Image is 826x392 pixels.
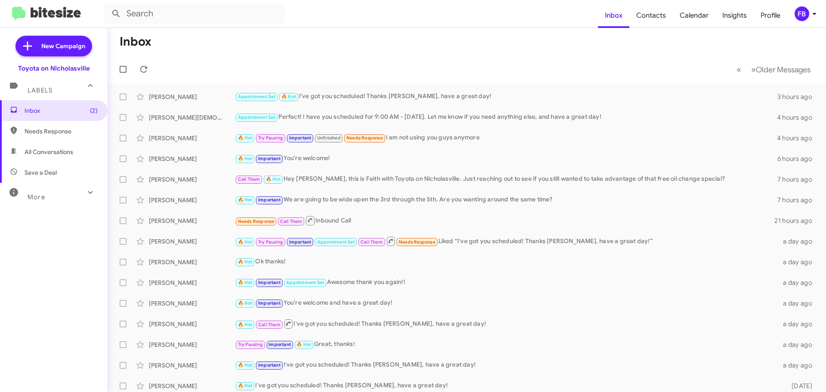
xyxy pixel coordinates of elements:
div: I am not using you guys anymore [235,133,777,143]
span: Older Messages [756,65,811,74]
div: a day ago [778,258,819,266]
div: [PERSON_NAME] [149,216,235,225]
span: 🔥 Hot [238,135,253,141]
div: Toyota on Nicholasville [18,64,90,73]
span: Call Them [238,176,260,182]
div: 4 hours ago [777,134,819,142]
span: 🔥 Hot [238,383,253,389]
span: 🔥 Hot [238,362,253,368]
span: Important [258,300,280,306]
div: [PERSON_NAME] [149,237,235,246]
span: 🔥 Hot [296,342,311,347]
div: [PERSON_NAME] [149,299,235,308]
span: Inbox [25,106,98,115]
span: 🔥 Hot [238,280,253,285]
div: 7 hours ago [777,196,819,204]
span: New Campaign [41,42,85,50]
button: FB [787,6,817,21]
div: Ok thanks! [235,257,778,267]
span: 🔥 Hot [238,322,253,327]
span: 🔥 Hot [238,239,253,245]
span: Needs Response [238,219,274,224]
div: [DATE] [778,382,819,390]
span: Important [258,156,280,161]
span: Needs Response [346,135,383,141]
span: Appointment Set [317,239,355,245]
span: Try Pausing [258,135,283,141]
span: 🔥 Hot [238,300,253,306]
span: Needs Response [399,239,435,245]
span: More [28,193,45,201]
span: Important [289,135,311,141]
a: Inbox [598,3,629,28]
div: [PERSON_NAME] [149,320,235,328]
div: a day ago [778,320,819,328]
a: New Campaign [15,36,92,56]
div: [PERSON_NAME] [149,382,235,390]
div: 21 hours ago [774,216,819,225]
span: Call Them [361,239,383,245]
span: (2) [90,106,98,115]
div: [PERSON_NAME] [149,93,235,101]
div: 3 hours ago [777,93,819,101]
div: [PERSON_NAME] [149,196,235,204]
div: 4 hours ago [777,113,819,122]
div: I've got you scheduled! Thanks [PERSON_NAME], have a great day! [235,360,778,370]
div: [PERSON_NAME][DEMOGRAPHIC_DATA] [149,113,235,122]
a: Contacts [629,3,673,28]
div: 7 hours ago [777,175,819,184]
button: Next [746,61,816,78]
div: [PERSON_NAME] [149,278,235,287]
div: Great, thanks! [235,340,778,349]
div: I've got you scheduled! Thanks [PERSON_NAME], have a great day! [235,318,778,329]
div: a day ago [778,340,819,349]
div: You're welcome and have a great day! [235,298,778,308]
a: Calendar [673,3,715,28]
span: Unfinished [317,135,341,141]
span: Call Them [258,322,280,327]
div: a day ago [778,299,819,308]
span: Important [258,197,280,203]
div: [PERSON_NAME] [149,258,235,266]
span: 🔥 Hot [238,259,253,265]
span: Important [289,239,311,245]
span: 🔥 Hot [266,176,280,182]
span: Appointment Set [238,94,276,99]
div: I've got you scheduled! Thanks [PERSON_NAME], have a great day! [235,92,777,102]
h1: Inbox [120,35,151,49]
div: Awesome thank you again!! [235,278,778,287]
button: Previous [731,61,746,78]
div: a day ago [778,237,819,246]
span: Try Pausing [238,342,263,347]
div: Liked “I've got you scheduled! Thanks [PERSON_NAME], have a great day!” [235,236,778,247]
span: Appointment Set [238,114,276,120]
div: a day ago [778,361,819,370]
a: Insights [715,3,754,28]
input: Search [104,3,285,24]
span: » [751,64,756,75]
span: Needs Response [25,127,98,136]
a: Profile [754,3,787,28]
span: Important [258,280,280,285]
nav: Page navigation example [732,61,816,78]
span: 🔥 Hot [238,156,253,161]
div: [PERSON_NAME] [149,340,235,349]
div: [PERSON_NAME] [149,154,235,163]
div: [PERSON_NAME] [149,134,235,142]
div: a day ago [778,278,819,287]
span: 🔥 Hot [281,94,296,99]
span: Labels [28,86,52,94]
div: 6 hours ago [777,154,819,163]
div: [PERSON_NAME] [149,361,235,370]
div: [PERSON_NAME] [149,175,235,184]
span: All Conversations [25,148,73,156]
div: Perfect! I have you scheduled for 9:00 AM - [DATE]. Let me know if you need anything else, and ha... [235,112,777,122]
span: Call Them [280,219,302,224]
div: Inbound Call [235,215,774,226]
span: « [737,64,741,75]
